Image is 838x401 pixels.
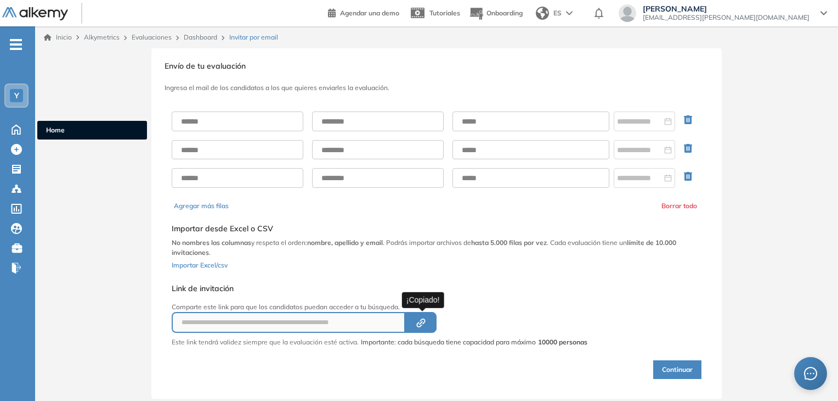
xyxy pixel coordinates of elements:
[643,13,809,22] span: [EMAIL_ADDRESS][PERSON_NAME][DOMAIN_NAME]
[172,302,587,312] p: Comparte este link para que los candidatos puedan acceder a tu búsqueda.
[46,125,138,135] span: Home
[538,338,587,346] strong: 10000 personas
[661,201,697,211] button: Borrar todo
[174,201,229,211] button: Agregar más filas
[172,238,676,257] b: límite de 10.000 invitaciones
[328,5,399,19] a: Agendar una demo
[172,224,701,233] h5: Importar desde Excel o CSV
[172,238,251,247] b: No nombres las columnas
[566,11,573,15] img: arrow
[10,43,22,46] i: -
[44,32,72,42] a: Inicio
[14,91,19,100] span: Y
[172,284,587,293] h5: Link de invitación
[803,366,818,381] span: message
[361,337,587,347] span: Importante: cada búsqueda tiene capacidad para máximo
[469,2,523,25] button: Onboarding
[653,360,701,379] button: Continuar
[486,9,523,17] span: Onboarding
[165,84,709,92] h3: Ingresa el mail de los candidatos a los que quieres enviarles la evaluación.
[172,261,228,269] span: Importar Excel/csv
[165,62,709,71] h3: Envío de tu evaluación
[172,258,228,271] button: Importar Excel/csv
[229,32,278,42] span: Invitar por email
[643,4,809,13] span: [PERSON_NAME]
[471,238,547,247] b: hasta 5.000 filas por vez
[536,7,549,20] img: world
[429,9,460,17] span: Tutoriales
[172,238,701,258] p: y respeta el orden: . Podrás importar archivos de . Cada evaluación tiene un .
[340,9,399,17] span: Agendar una demo
[172,337,359,347] p: Este link tendrá validez siempre que la evaluación esté activa.
[2,7,68,21] img: Logo
[402,292,444,308] div: ¡Copiado!
[132,33,172,41] a: Evaluaciones
[307,238,383,247] b: nombre, apellido y email
[553,8,562,18] span: ES
[184,33,217,41] a: Dashboard
[84,33,120,41] span: Alkymetrics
